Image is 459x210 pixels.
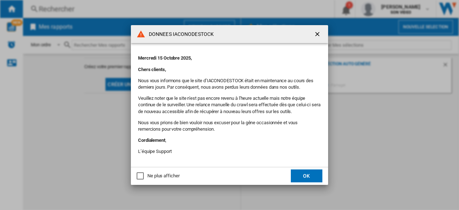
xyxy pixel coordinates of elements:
[137,173,179,179] md-checkbox: Ne plus afficher
[138,148,321,155] p: L’équipe Support
[138,137,165,143] b: Cordialement
[138,95,321,115] p: Veuillez noter que le site n'est pas encore revenu à l'heure actuelle mais notre équipe continue ...
[138,67,166,72] b: Chers clients,
[311,27,325,41] button: getI18NText('BUTTONS.CLOSE_DIALOG')
[138,55,192,61] b: Mercredi 15 Octobre 2025,
[291,169,322,182] button: OK
[145,31,214,38] h4: DONNEES IACONODESTOCK
[147,173,179,179] div: Ne plus afficher
[314,31,322,39] ng-md-icon: getI18NText('BUTTONS.CLOSE_DIALOG')
[138,78,321,90] p: Nous vous informons que le site d’IACONODESTOCK était en maintenance au cours des derniers jours....
[138,120,321,132] p: Nous vous prions de bien vouloir nous excuser pour la gêne occasionnée et vous remercions pour vo...
[138,137,321,144] p: ,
